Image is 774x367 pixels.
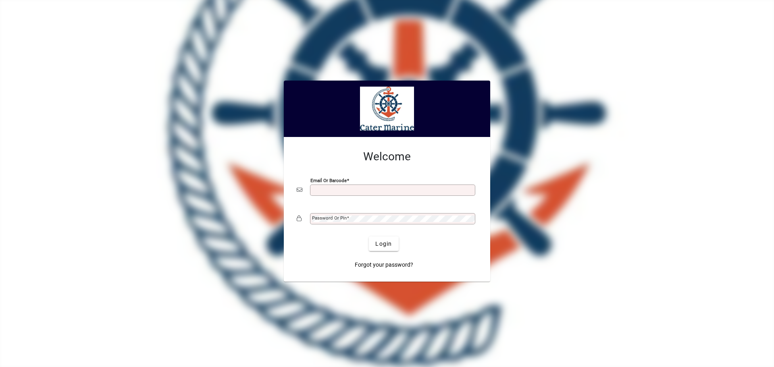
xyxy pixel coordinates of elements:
[375,240,392,248] span: Login
[310,178,347,183] mat-label: Email or Barcode
[312,215,347,221] mat-label: Password or Pin
[369,236,398,251] button: Login
[297,150,477,164] h2: Welcome
[352,257,416,272] a: Forgot your password?
[355,261,413,269] span: Forgot your password?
